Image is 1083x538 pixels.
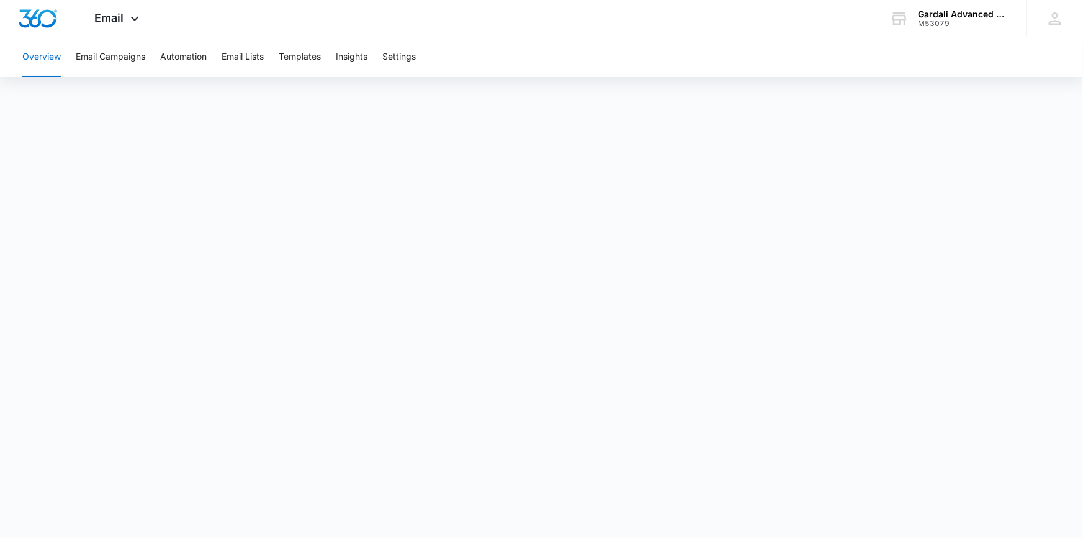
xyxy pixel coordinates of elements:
[382,37,416,77] button: Settings
[222,37,264,77] button: Email Lists
[918,9,1009,19] div: account name
[918,19,1009,28] div: account id
[336,37,367,77] button: Insights
[76,37,145,77] button: Email Campaigns
[22,37,61,77] button: Overview
[95,11,124,24] span: Email
[279,37,321,77] button: Templates
[160,37,207,77] button: Automation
